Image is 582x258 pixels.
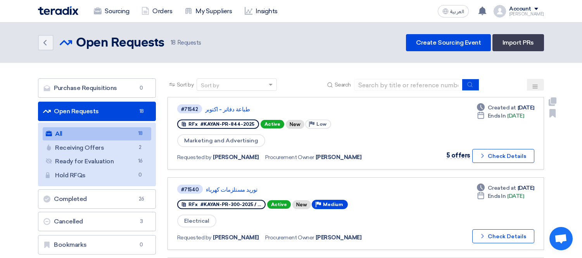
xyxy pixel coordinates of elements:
[171,39,176,46] span: 18
[316,153,362,161] span: [PERSON_NAME]
[136,130,145,138] span: 18
[43,169,151,182] a: Hold RFQs
[188,202,198,207] span: RFx
[213,234,259,242] span: [PERSON_NAME]
[206,186,400,193] a: توريد مستلزمات كهرباء
[137,195,146,203] span: 26
[76,35,164,51] h2: Open Requests
[488,112,506,120] span: Ends In
[181,107,198,112] div: #71542
[200,202,261,207] span: #KAYAN-PR-300-2025 / ...
[265,153,314,161] span: Procurement Owner
[549,227,573,250] div: Open chat
[492,34,544,51] a: Import PRs
[450,9,464,14] span: العربية
[472,229,534,243] button: Check Details
[509,6,531,12] div: Account
[477,112,524,120] div: [DATE]
[265,234,314,242] span: Procurement Owner
[177,153,211,161] span: Requested by
[136,157,145,165] span: 16
[200,121,254,127] span: #KAYAN-PR-844-2025
[406,34,491,51] a: Create Sourcing Event
[488,184,516,192] span: Created at
[38,212,156,231] a: Cancelled3
[43,141,151,154] a: Receiving Offers
[292,200,311,209] div: New
[137,241,146,249] span: 0
[509,12,544,16] div: [PERSON_NAME]
[178,3,238,20] a: My Suppliers
[137,84,146,92] span: 0
[213,153,259,161] span: [PERSON_NAME]
[316,234,362,242] span: [PERSON_NAME]
[88,3,135,20] a: Sourcing
[335,81,351,89] span: Search
[477,192,524,200] div: [DATE]
[323,202,343,207] span: Medium
[136,144,145,152] span: 2
[38,102,156,121] a: Open Requests18
[136,171,145,179] span: 0
[43,155,151,168] a: Ready for Evaluation
[438,5,469,17] button: العربية
[181,187,199,192] div: #71540
[477,104,534,112] div: [DATE]
[43,127,151,140] a: All
[488,104,516,112] span: Created at
[177,234,211,242] span: Requested by
[177,215,216,227] span: Electrical
[38,189,156,209] a: Completed26
[171,38,201,47] span: Requests
[316,121,326,127] span: Low
[354,79,463,91] input: Search by title or reference number
[267,200,291,209] span: Active
[201,81,219,90] div: Sort by
[135,3,178,20] a: Orders
[38,6,78,15] img: Teradix logo
[177,134,265,147] span: Marketing and Advertising
[477,184,534,192] div: [DATE]
[205,106,399,113] a: طباعة دفاتر - اكتوبر
[137,218,146,225] span: 3
[472,149,534,163] button: Check Details
[137,107,146,115] span: 18
[238,3,284,20] a: Insights
[494,5,506,17] img: profile_test.png
[286,120,304,129] div: New
[38,235,156,255] a: Bookmarks0
[188,121,198,127] span: RFx
[446,152,470,159] span: 5 offers
[261,120,284,128] span: Active
[488,192,506,200] span: Ends In
[38,78,156,98] a: Purchase Requisitions0
[177,81,194,89] span: Sort by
